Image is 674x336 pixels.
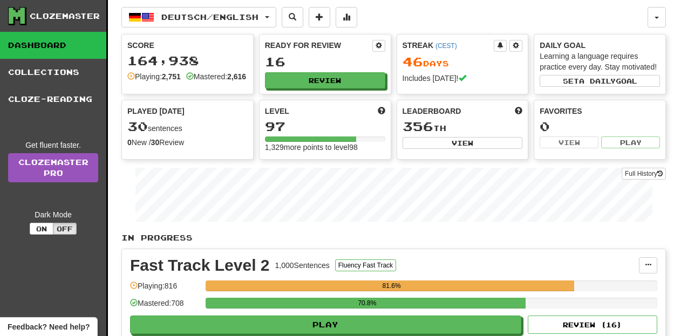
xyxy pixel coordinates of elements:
[515,106,522,116] span: This week in points, UTC
[403,119,433,134] span: 356
[403,137,523,149] button: View
[336,7,357,28] button: More stats
[540,106,660,116] div: Favorites
[130,257,270,273] div: Fast Track Level 2
[121,7,276,28] button: Deutsch/English
[127,120,248,134] div: sentences
[282,7,303,28] button: Search sentences
[127,54,248,67] div: 164,938
[403,120,523,134] div: th
[378,106,385,116] span: Score more points to level up
[127,138,132,147] strong: 0
[265,142,385,153] div: 1,329 more points to level 98
[540,136,598,148] button: View
[151,138,160,147] strong: 30
[30,223,53,235] button: On
[540,51,660,72] div: Learning a language requires practice every day. Stay motivated!
[127,71,181,82] div: Playing:
[579,77,616,85] span: a daily
[265,40,372,51] div: Ready for Review
[121,232,666,243] p: In Progress
[8,153,98,182] a: ClozemasterPro
[209,280,574,291] div: 81.6%
[186,71,246,82] div: Mastered:
[540,40,660,51] div: Daily Goal
[540,75,660,87] button: Seta dailygoal
[335,259,396,271] button: Fluency Fast Track
[403,55,523,69] div: Day s
[162,72,181,81] strong: 2,751
[540,120,660,133] div: 0
[528,316,657,334] button: Review (16)
[8,140,98,150] div: Get fluent faster.
[403,73,523,84] div: Includes [DATE]!
[403,40,494,51] div: Streak
[265,120,385,133] div: 97
[8,209,98,220] div: Dark Mode
[622,168,666,180] button: Full History
[127,137,248,148] div: New / Review
[130,298,200,316] div: Mastered: 708
[130,316,521,334] button: Play
[127,40,248,51] div: Score
[601,136,660,148] button: Play
[8,321,90,332] span: Open feedback widget
[265,72,385,88] button: Review
[30,11,100,22] div: Clozemaster
[265,55,385,68] div: 16
[275,260,330,271] div: 1,000 Sentences
[130,280,200,298] div: Playing: 816
[309,7,330,28] button: Add sentence to collection
[161,12,258,22] span: Deutsch / English
[403,106,461,116] span: Leaderboard
[227,72,246,81] strong: 2,616
[127,119,148,134] span: 30
[403,54,423,69] span: 46
[127,106,185,116] span: Played [DATE]
[435,42,457,50] a: (CEST)
[265,106,289,116] span: Level
[209,298,525,308] div: 70.8%
[53,223,77,235] button: Off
